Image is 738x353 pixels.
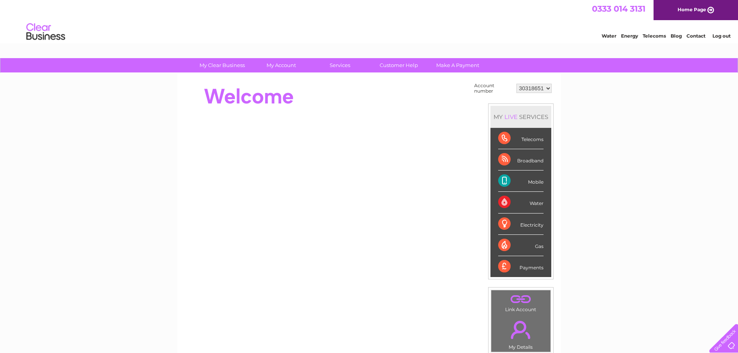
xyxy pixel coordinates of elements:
td: My Details [491,314,551,352]
div: Payments [498,256,544,277]
td: Link Account [491,290,551,314]
a: Log out [712,33,731,39]
div: Electricity [498,214,544,235]
div: Telecoms [498,128,544,149]
div: Broadband [498,149,544,170]
a: Blog [671,33,682,39]
a: Contact [686,33,705,39]
div: Gas [498,235,544,256]
a: My Account [249,58,313,72]
div: Mobile [498,170,544,192]
div: LIVE [503,113,519,121]
td: Account number [472,81,514,96]
div: Water [498,192,544,213]
a: 0333 014 3131 [592,4,645,14]
a: Customer Help [367,58,431,72]
a: Telecoms [643,33,666,39]
a: Water [602,33,616,39]
a: . [493,316,549,343]
a: Services [308,58,372,72]
a: . [493,292,549,306]
a: My Clear Business [190,58,254,72]
a: Energy [621,33,638,39]
img: logo.png [26,20,65,44]
div: Clear Business is a trading name of Verastar Limited (registered in [GEOGRAPHIC_DATA] No. 3667643... [186,4,552,38]
div: MY SERVICES [490,106,551,128]
a: Make A Payment [426,58,490,72]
